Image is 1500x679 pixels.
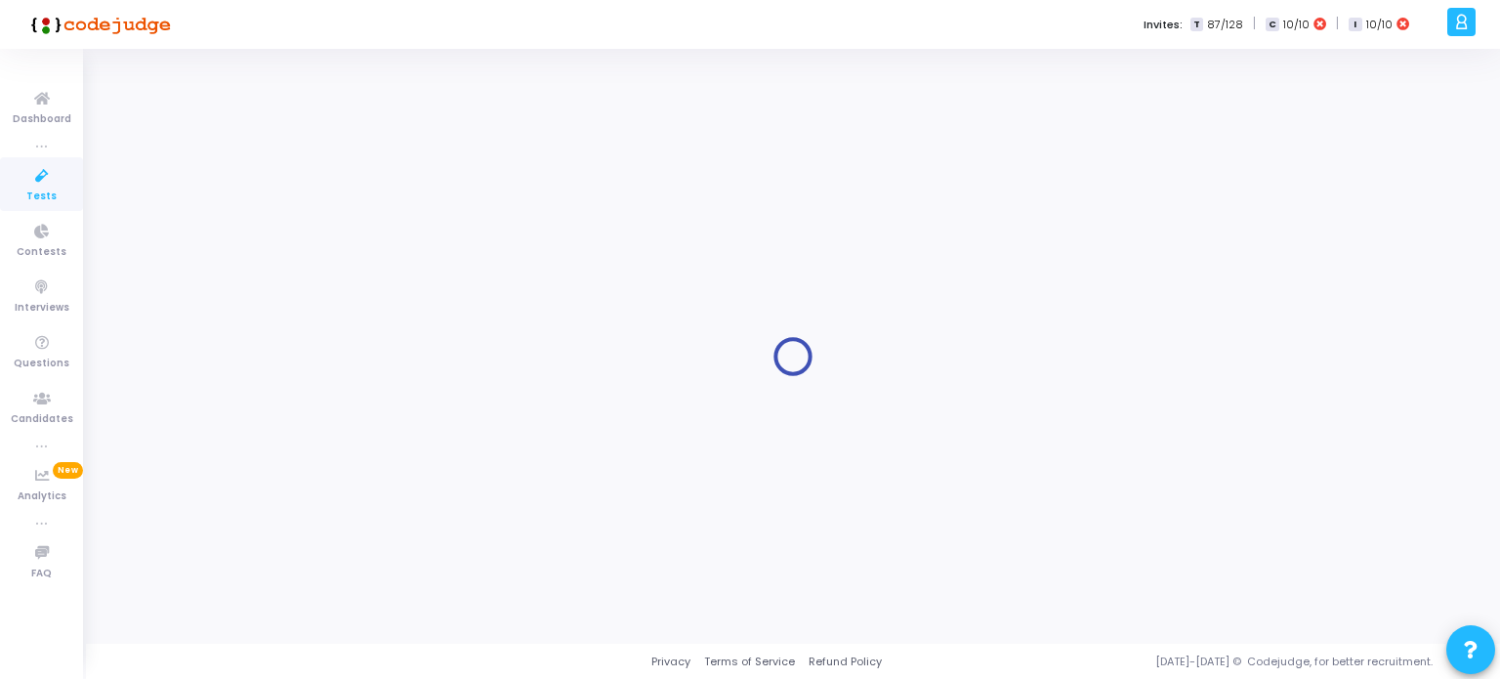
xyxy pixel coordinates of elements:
span: Contests [17,244,66,261]
label: Invites: [1144,17,1183,33]
span: 87/128 [1207,17,1243,33]
span: | [1253,14,1256,34]
a: Terms of Service [704,654,795,670]
span: 10/10 [1283,17,1310,33]
div: [DATE]-[DATE] © Codejudge, for better recruitment. [882,654,1476,670]
span: Dashboard [13,111,71,128]
span: New [53,462,83,479]
span: 10/10 [1366,17,1393,33]
span: Candidates [11,411,73,428]
span: Analytics [18,488,66,505]
span: C [1266,18,1278,32]
span: Questions [14,356,69,372]
span: Tests [26,189,57,205]
span: Interviews [15,300,69,317]
span: I [1349,18,1361,32]
a: Refund Policy [809,654,882,670]
span: | [1336,14,1339,34]
img: logo [24,5,171,44]
span: T [1190,18,1203,32]
a: Privacy [651,654,690,670]
span: FAQ [31,566,52,582]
